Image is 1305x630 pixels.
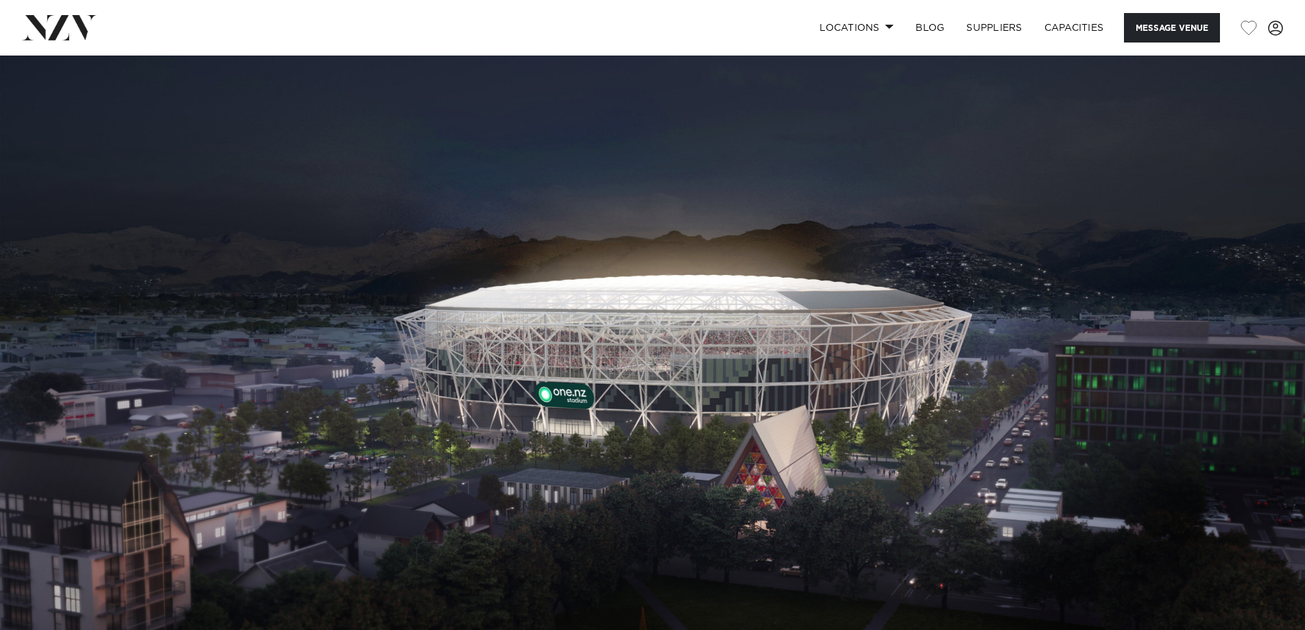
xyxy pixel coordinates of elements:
a: Capacities [1033,13,1115,43]
button: Message Venue [1124,13,1220,43]
a: SUPPLIERS [955,13,1033,43]
a: BLOG [905,13,955,43]
a: Locations [809,13,905,43]
img: nzv-logo.png [22,15,97,40]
